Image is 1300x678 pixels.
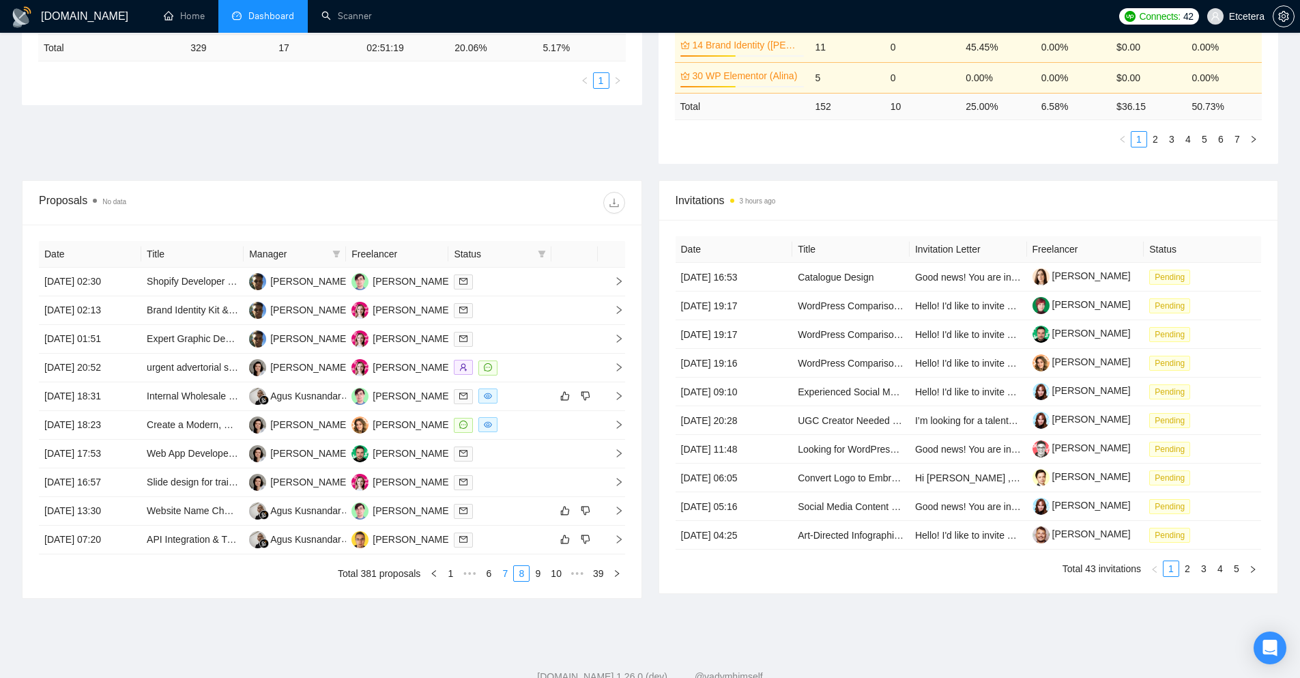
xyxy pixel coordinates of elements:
img: AS [351,302,369,319]
td: $0.00 [1111,31,1186,62]
div: [PERSON_NAME] [373,475,451,490]
span: Pending [1149,499,1190,514]
a: 6 [481,566,496,581]
li: 7 [1229,131,1245,147]
a: [PERSON_NAME] [1032,528,1131,539]
a: 10 [547,566,566,581]
td: Brand Identity Kit & Logo Designer [141,296,244,325]
a: 3 [1164,132,1179,147]
img: c1K4qsFmwl1fe1W2XsKAweDOMujsMWonGNmE8sH7Md5VWSNKqM96jxgH9sjcZoD8G3 [1032,383,1050,400]
span: right [603,305,624,315]
a: ET[PERSON_NAME] [351,533,451,544]
button: right [609,72,626,89]
span: mail [459,535,467,543]
span: Pending [1149,470,1190,485]
li: Next Page [609,72,626,89]
a: Slide design for training slides [147,477,274,488]
span: right [603,334,624,343]
li: 4 [1180,131,1196,147]
a: AKAgus Kusnandar [249,505,341,515]
a: Catalogue Design [798,272,873,283]
td: [DATE] 20:52 [39,354,141,382]
a: [PERSON_NAME] [1032,500,1131,511]
td: 10 [885,93,960,119]
th: Title [792,236,910,263]
a: TT[PERSON_NAME] [249,361,349,372]
a: TT[PERSON_NAME] [249,476,349,487]
span: Pending [1149,327,1190,342]
a: 1 [1131,132,1146,147]
div: [PERSON_NAME] [373,503,451,518]
th: Date [39,241,141,268]
img: AP [249,273,266,290]
td: [DATE] 02:13 [39,296,141,325]
span: filter [332,250,341,258]
td: Total [675,93,810,119]
td: [DATE] 01:51 [39,325,141,354]
button: right [1245,131,1262,147]
div: Agus Kusnandar [270,532,341,547]
td: WordPress Comparison Blog Site Development [792,320,910,349]
span: like [560,505,570,516]
span: Pending [1149,528,1190,543]
img: TT [249,359,266,376]
img: upwork-logo.png [1125,11,1136,22]
button: dislike [577,503,594,519]
img: gigradar-bm.png [259,510,269,520]
li: Next Page [1245,131,1262,147]
li: Next 5 Pages [566,565,588,582]
span: filter [330,244,343,264]
td: [DATE] 19:17 [676,320,793,349]
img: c1b9JySzac4x4dgsEyqnJHkcyMhtwYhRX20trAqcVMGYnIMrxZHAKhfppX9twvsE1T [1032,354,1050,371]
a: Pending [1149,271,1196,282]
td: 11 [809,31,884,62]
td: 0 [885,62,960,93]
td: [DATE] 02:30 [39,268,141,296]
td: [DATE] 16:53 [676,263,793,292]
span: mail [459,507,467,515]
a: Shopify Developer Needed for Clean, High-Converting Landing Page (DTC Brand Pre-Launch) [147,276,547,287]
span: mail [459,306,467,314]
li: Previous Page [1114,131,1131,147]
button: like [557,503,573,519]
li: Previous Page [426,565,442,582]
button: like [557,388,573,404]
img: TT [249,474,266,491]
span: Dashboard [248,10,294,22]
span: right [1249,565,1257,574]
a: AS[PERSON_NAME] [351,447,451,458]
img: AP [249,330,266,348]
span: dislike [581,505,590,516]
div: Agus Kusnandar [270,503,341,518]
a: 1 [594,73,609,88]
td: $ 36.15 [1111,93,1186,119]
a: [PERSON_NAME] [1032,385,1131,396]
td: 0.00% [1036,31,1111,62]
a: AP[PERSON_NAME] [249,304,349,315]
span: ••• [566,565,588,582]
img: c1j3LM-P8wYGiNJFOz_ykoDtzB4IbR1eXHCmdn6mkzey13rf0U2oYvbmCfs7AXqnBj [1032,326,1050,343]
div: [PERSON_NAME] [270,417,349,432]
span: like [560,534,570,545]
li: 10 [546,565,566,582]
span: Pending [1149,298,1190,313]
img: DM [351,273,369,290]
a: [PERSON_NAME] [1032,471,1131,482]
td: 0.00% [1187,31,1262,62]
li: 1 [593,72,609,89]
a: AS[PERSON_NAME] [351,304,451,315]
a: DM[PERSON_NAME] [351,390,451,401]
a: AP[PERSON_NAME] [351,419,451,429]
a: DM[PERSON_NAME] [351,275,451,286]
li: 7 [497,565,513,582]
a: urgent advertorial support / Cartoon -Print [147,362,323,373]
span: mail [459,449,467,457]
a: [PERSON_NAME] [1032,328,1131,339]
td: 6.58 % [1036,93,1111,119]
li: Next Page [609,565,625,582]
td: 17 [273,35,361,61]
th: Freelancer [346,241,448,268]
a: AS[PERSON_NAME] [351,361,451,372]
span: mail [459,277,467,285]
a: AKAgus Kusnandar [249,533,341,544]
